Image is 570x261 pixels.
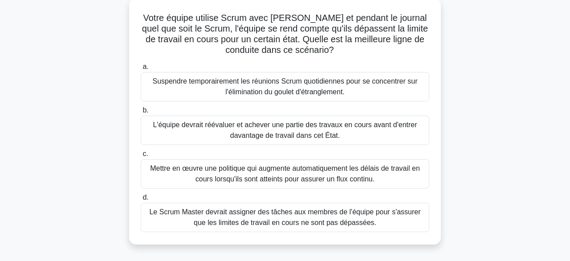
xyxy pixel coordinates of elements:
[142,63,148,70] span: a.
[140,12,430,56] h5: Votre équipe utilise Scrum avec [PERSON_NAME] et pendant le journal quel que soit le Scrum, l'équ...
[141,159,429,189] div: Mettre en œuvre une politique qui augmente automatiquement les délais de travail en cours lorsqu'...
[142,106,148,114] span: b.
[141,203,429,232] div: Le Scrum Master devrait assigner des tâches aux membres de l'équipe pour s'assurer que les limite...
[142,193,148,201] span: d.
[141,72,429,101] div: Suspendre temporairement les réunions Scrum quotidiennes pour se concentrer sur l'élimination du ...
[142,150,148,157] span: c.
[141,116,429,145] div: L'équipe devrait réévaluer et achever une partie des travaux en cours avant d'entrer davantage de...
